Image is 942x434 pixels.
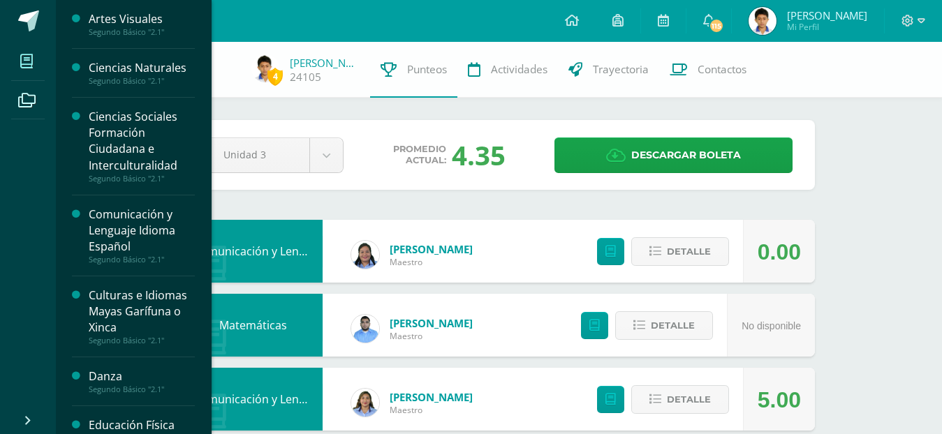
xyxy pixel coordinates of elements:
span: Maestro [390,404,473,416]
span: Trayectoria [593,62,649,77]
span: Contactos [698,62,746,77]
div: Segundo Básico "2.1" [89,255,195,264]
a: Culturas e Idiomas Mayas Garífuna o XincaSegundo Básico "2.1" [89,287,195,345]
a: Trayectoria [558,42,659,98]
a: Descargar boleta [554,137,793,173]
button: Detalle [615,311,713,340]
img: 8a517a26fde2b7d9032ce51f9264dd8d.png [351,241,379,269]
a: Ciencias Sociales Formación Ciudadana e InterculturalidadSegundo Básico "2.1" [89,109,195,183]
a: [PERSON_NAME] [390,242,473,256]
div: Artes Visuales [89,11,195,27]
div: Danza [89,368,195,384]
div: Segundo Básico "2.1" [89,76,195,86]
div: Ciencias Sociales Formación Ciudadana e Interculturalidad [89,109,195,173]
div: 4.35 [452,137,506,173]
div: Matemáticas [183,294,323,357]
div: Educación Física [89,417,195,433]
div: 0.00 [758,220,801,283]
span: Mi Perfil [787,21,867,33]
div: Segundo Básico "2.1" [89,336,195,345]
span: Promedio actual: [393,144,446,166]
span: Unidad 3 [223,138,292,171]
div: 5.00 [758,368,801,431]
a: Unidad 3 [206,138,343,172]
a: Artes VisualesSegundo Básico "2.1" [89,11,195,37]
a: 24105 [290,70,321,84]
div: Segundo Básico "2.1" [89,27,195,37]
div: Ciencias Naturales [89,60,195,76]
div: Comunicación y Lenguaje, Idioma Extranjero [183,220,323,283]
img: 54ea75c2c4af8710d6093b43030d56ea.png [351,315,379,343]
a: [PERSON_NAME] [390,316,473,330]
a: DanzaSegundo Básico "2.1" [89,368,195,394]
span: Detalle [667,387,711,412]
span: 115 [709,18,724,33]
a: [PERSON_NAME] [390,390,473,404]
div: Segundo Básico "2.1" [89,174,195,184]
span: Actividades [491,62,547,77]
div: Comunicación y Lenguaje Idioma Español [183,368,323,431]
span: Descargar boleta [631,138,741,172]
a: Punteos [370,42,457,98]
span: Punteos [407,62,447,77]
span: Maestro [390,330,473,342]
a: [PERSON_NAME] [290,56,360,70]
img: f9dad6d67f158bb151cb1b1204d971af.png [251,54,279,82]
span: Maestro [390,256,473,268]
a: Comunicación y Lenguaje Idioma EspañolSegundo Básico "2.1" [89,207,195,264]
span: Detalle [651,313,695,338]
div: Comunicación y Lenguaje Idioma Español [89,207,195,255]
button: Detalle [631,385,729,414]
div: Culturas e Idiomas Mayas Garífuna o Xinca [89,287,195,336]
span: [PERSON_NAME] [787,8,867,22]
span: No disponible [742,320,801,331]
img: d5f85972cab0d57661bd544f50574cc9.png [351,389,379,417]
span: Detalle [667,239,711,264]
span: 4 [267,68,283,85]
button: Detalle [631,237,729,266]
a: Ciencias NaturalesSegundo Básico "2.1" [89,60,195,86]
a: Contactos [659,42,757,98]
a: Actividades [457,42,558,98]
div: Segundo Básico "2.1" [89,384,195,394]
img: f9dad6d67f158bb151cb1b1204d971af.png [749,7,777,35]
